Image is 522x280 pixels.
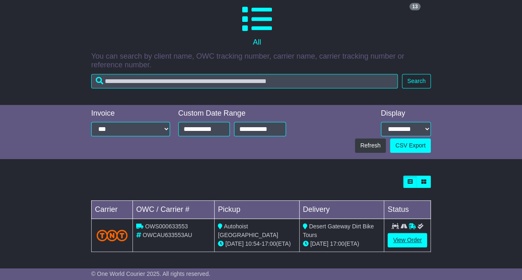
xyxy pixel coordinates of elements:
td: OWC / Carrier # [132,201,214,219]
td: Pickup [215,201,300,219]
div: Custom Date Range [178,109,286,118]
div: Invoice [91,109,170,118]
a: CSV Export [390,138,431,153]
p: You can search by client name, OWC tracking number, carrier name, carrier tracking number or refe... [91,52,431,70]
span: 17:00 [262,240,276,247]
div: - (ETA) [218,240,296,248]
td: Delivery [299,201,384,219]
span: OWS000633553 [145,223,188,230]
a: 13 All [91,1,423,50]
span: © One World Courier 2025. All rights reserved. [91,271,210,277]
span: 17:00 [330,240,345,247]
span: 10:54 [245,240,260,247]
span: [DATE] [310,240,328,247]
span: Desert Gateway Dirt Bike Tours [303,223,374,238]
td: Status [384,201,431,219]
div: (ETA) [303,240,381,248]
a: View Order [387,233,427,247]
td: Carrier [91,201,132,219]
button: Refresh [355,138,386,153]
div: Display [381,109,431,118]
span: 13 [409,3,420,10]
button: Search [402,74,431,88]
span: OWCAU633553AU [143,232,192,238]
span: [DATE] [225,240,243,247]
img: TNT_Domestic.png [97,230,128,241]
